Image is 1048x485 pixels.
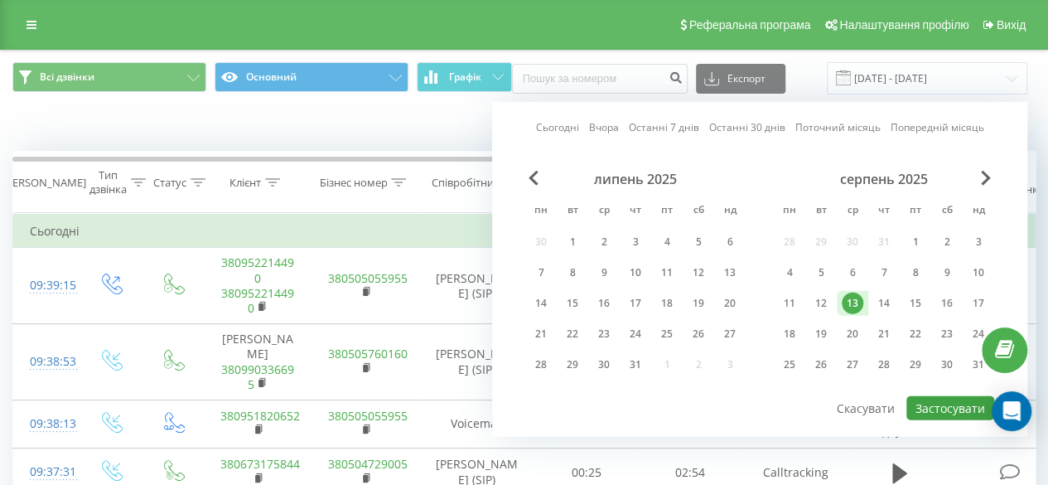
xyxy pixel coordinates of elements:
[419,324,535,400] td: [PERSON_NAME] (SIP)
[593,323,615,345] div: 23
[620,352,651,377] div: чт 31 лип 2025 р.
[683,230,714,255] div: сб 5 лип 2025 р.
[963,230,994,255] div: нд 3 серп 2025 р.
[525,322,557,347] div: пн 21 лип 2025 р.
[525,171,746,187] div: липень 2025
[968,231,989,253] div: 3
[905,231,926,253] div: 1
[714,260,746,285] div: нд 13 лип 2025 р.
[419,400,535,448] td: Voicemail
[931,322,963,347] div: сб 23 серп 2025 р.
[529,171,538,186] span: Previous Month
[588,352,620,377] div: ср 30 лип 2025 р.
[525,260,557,285] div: пн 7 лип 2025 р.
[931,352,963,377] div: сб 30 серп 2025 р.
[30,408,63,440] div: 09:38:13
[683,291,714,316] div: сб 19 лип 2025 р.
[328,456,408,472] a: 380504729005
[431,176,499,190] div: Співробітник
[562,323,583,345] div: 22
[220,456,300,472] a: 380673175844
[906,396,994,420] button: Застосувати
[774,171,994,187] div: серпень 2025
[997,18,1026,32] span: Вихід
[963,291,994,316] div: нд 17 серп 2025 р.
[779,262,800,284] div: 4
[992,391,1031,431] div: Open Intercom Messenger
[809,199,833,224] abbr: вівторок
[900,352,931,377] div: пт 29 серп 2025 р.
[872,199,896,224] abbr: четвер
[905,354,926,376] div: 29
[625,323,646,345] div: 24
[837,322,868,347] div: ср 20 серп 2025 р.
[419,248,535,324] td: [PERSON_NAME] (SIP)
[709,119,785,135] a: Останні 30 днів
[625,354,646,376] div: 31
[620,260,651,285] div: чт 10 лип 2025 р.
[593,354,615,376] div: 30
[842,262,863,284] div: 6
[656,323,678,345] div: 25
[589,119,619,135] a: Вчора
[204,324,312,400] td: [PERSON_NAME]
[837,260,868,285] div: ср 6 серп 2025 р.
[688,293,709,314] div: 19
[905,293,926,314] div: 15
[12,62,206,92] button: Всі дзвінки
[837,291,868,316] div: ср 13 серп 2025 р.
[30,269,63,302] div: 09:39:15
[931,291,963,316] div: сб 16 серп 2025 р.
[774,322,805,347] div: пн 18 серп 2025 р.
[512,64,688,94] input: Пошук за номером
[903,199,928,224] abbr: п’ятниця
[530,323,552,345] div: 21
[837,352,868,377] div: ср 27 серп 2025 р.
[873,323,895,345] div: 21
[842,354,863,376] div: 27
[774,352,805,377] div: пн 25 серп 2025 р.
[656,293,678,314] div: 18
[931,260,963,285] div: сб 9 серп 2025 р.
[588,322,620,347] div: ср 23 лип 2025 р.
[560,199,585,224] abbr: вівторок
[868,352,900,377] div: чт 28 серп 2025 р.
[588,230,620,255] div: ср 2 лип 2025 р.
[963,322,994,347] div: нд 24 серп 2025 р.
[805,260,837,285] div: вт 5 серп 2025 р.
[530,293,552,314] div: 14
[719,323,741,345] div: 27
[968,262,989,284] div: 10
[592,199,616,224] abbr: середа
[936,293,958,314] div: 16
[153,176,186,190] div: Статус
[873,354,895,376] div: 28
[714,322,746,347] div: нд 27 лип 2025 р.
[2,176,86,190] div: [PERSON_NAME]
[719,262,741,284] div: 13
[900,322,931,347] div: пт 22 серп 2025 р.
[651,260,683,285] div: пт 11 лип 2025 р.
[810,262,832,284] div: 5
[328,346,408,361] a: 380505760160
[629,119,699,135] a: Останні 7 днів
[696,64,785,94] button: Експорт
[557,291,588,316] div: вт 15 лип 2025 р.
[779,293,800,314] div: 11
[683,322,714,347] div: сб 26 лип 2025 р.
[30,346,63,378] div: 09:38:53
[779,323,800,345] div: 18
[688,231,709,253] div: 5
[620,230,651,255] div: чт 3 лип 2025 р.
[623,199,648,224] abbr: четвер
[714,230,746,255] div: нд 6 лип 2025 р.
[868,260,900,285] div: чт 7 серп 2025 р.
[525,352,557,377] div: пн 28 лип 2025 р.
[220,408,300,424] a: 380951820652
[900,291,931,316] div: пт 15 серп 2025 р.
[625,231,646,253] div: 3
[963,260,994,285] div: нд 10 серп 2025 р.
[89,168,127,196] div: Тип дзвінка
[688,262,709,284] div: 12
[593,231,615,253] div: 2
